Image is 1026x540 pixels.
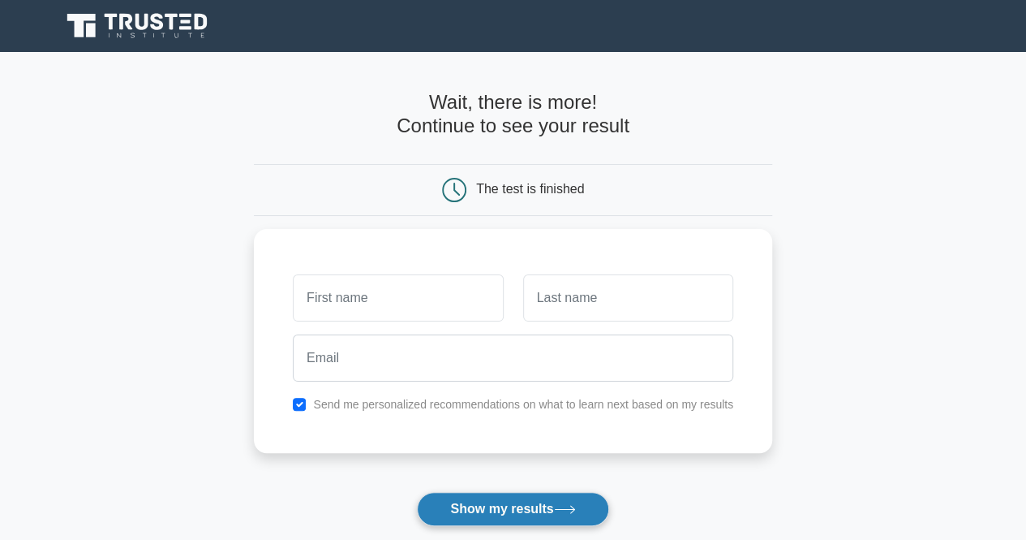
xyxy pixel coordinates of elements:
input: Last name [523,274,733,322]
div: The test is finished [476,182,584,196]
input: First name [293,274,503,322]
label: Send me personalized recommendations on what to learn next based on my results [313,398,733,411]
h4: Wait, there is more! Continue to see your result [254,91,772,138]
button: Show my results [417,492,608,526]
input: Email [293,335,733,382]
